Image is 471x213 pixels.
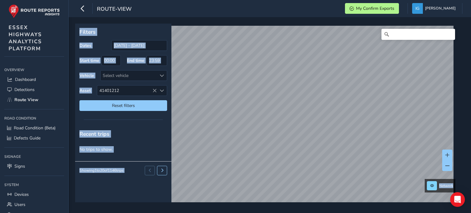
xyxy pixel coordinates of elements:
span: Signs [14,163,25,169]
div: Showing 1 to 20 of 1146 trips [79,168,124,173]
label: Start time [79,58,99,63]
span: [PERSON_NAME] [425,3,456,14]
div: System [4,180,64,189]
span: Road Condition (Beta) [14,125,56,131]
div: Road Condition [4,114,64,123]
span: Reset filters [84,103,163,108]
span: Detections [14,87,35,93]
div: Select vehicle [101,70,157,81]
span: Devices [14,192,29,197]
span: Users [14,202,25,207]
span: route-view [97,5,132,14]
input: Search [381,29,455,40]
div: Select an asset code [157,86,167,96]
span: Route View [14,97,38,103]
div: Signage [4,152,64,161]
span: Defects Guide [14,135,40,141]
p: No trips to show. [75,142,171,157]
a: Route View [4,95,64,105]
canvas: Map [77,26,454,209]
span: Recent trips [79,130,109,138]
label: End time [127,58,144,63]
button: [PERSON_NAME] [412,3,458,14]
a: Dashboard [4,74,64,85]
div: Overview [4,65,64,74]
a: Road Condition (Beta) [4,123,64,133]
div: Open Intercom Messenger [450,192,465,207]
button: Reset filters [79,100,167,111]
span: 41401212 [97,86,157,96]
p: Filters [79,28,167,36]
a: Detections [4,85,64,95]
a: Users [4,200,64,210]
label: Dates [79,43,91,48]
img: rr logo [9,4,60,18]
span: Dashboard [15,77,36,82]
a: Devices [4,189,64,200]
label: Asset [79,88,91,93]
a: Defects Guide [4,133,64,143]
span: Network [439,183,453,188]
span: ESSEX HIGHWAYS ANALYTICS PLATFORM [9,24,42,52]
span: My Confirm Exports [356,6,394,11]
img: diamond-layout [412,3,423,14]
a: Signs [4,161,64,171]
label: Vehicle [79,73,94,78]
button: My Confirm Exports [345,3,399,14]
